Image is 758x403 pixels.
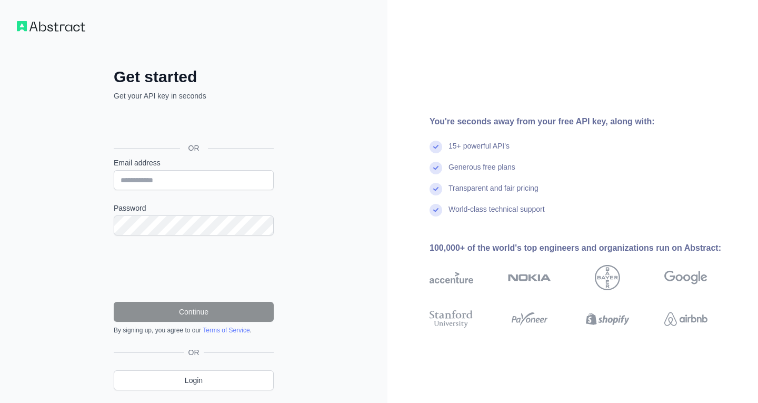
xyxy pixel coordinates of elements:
[595,265,620,290] img: bayer
[508,265,552,290] img: nokia
[203,327,250,334] a: Terms of Service
[430,204,442,217] img: check mark
[664,308,708,330] img: airbnb
[430,242,741,254] div: 100,000+ of the world's top engineers and organizations run on Abstract:
[586,308,630,330] img: shopify
[430,162,442,174] img: check mark
[114,370,274,390] a: Login
[180,143,208,153] span: OR
[448,204,545,225] div: World-class technical support
[114,158,274,168] label: Email address
[184,347,204,358] span: OR
[114,203,274,213] label: Password
[114,302,274,322] button: Continue
[114,326,274,335] div: By signing up, you agree to our .
[114,67,274,86] h2: Get started
[430,115,741,128] div: You're seconds away from your free API key, along with:
[430,265,473,290] img: accenture
[508,308,552,330] img: payoneer
[114,91,274,101] p: Get your API key in seconds
[448,183,538,204] div: Transparent and fair pricing
[17,21,85,32] img: Workflow
[108,113,277,136] iframe: Sign in with Google Button
[448,141,510,162] div: 15+ powerful API's
[664,265,708,290] img: google
[114,248,274,289] iframe: reCAPTCHA
[430,141,442,153] img: check mark
[430,308,473,330] img: stanford university
[448,162,515,183] div: Generous free plans
[430,183,442,195] img: check mark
